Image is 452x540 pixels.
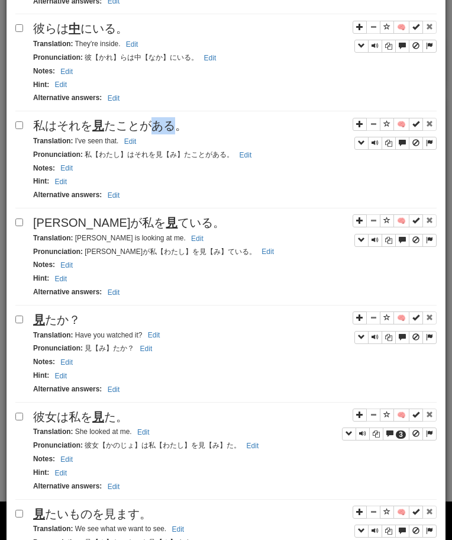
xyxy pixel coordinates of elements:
[399,430,403,439] span: 3
[57,356,76,369] button: Edit
[393,311,409,324] button: 🧠
[354,331,437,344] div: Sentence controls
[33,234,207,242] small: [PERSON_NAME] is looking at me.
[258,245,277,258] button: Edit
[353,506,437,538] div: Sentence controls
[33,344,83,352] strong: Pronunciation :
[33,344,156,352] small: 見【み】たか？
[201,52,220,65] button: Edit
[104,480,124,493] button: Edit
[393,118,409,131] button: 🧠
[33,468,49,477] strong: Hint :
[33,331,73,339] strong: Translation :
[33,410,128,423] span: 彼女は私を た。
[57,453,76,466] button: Edit
[393,21,409,34] button: 🧠
[33,507,45,520] u: 見
[33,385,102,393] strong: Alternative answers :
[33,40,141,48] small: They're inside.
[353,20,437,53] div: Sentence controls
[33,427,153,436] small: She looked at me.
[33,150,255,159] small: 私【わたし】はそれを見【み】たことがある。
[33,216,225,229] span: [PERSON_NAME]が私を ている。
[33,507,151,520] span: たいものを見ます。
[342,427,437,441] div: Sentence controls
[33,331,163,339] small: Have you watched it?
[243,439,263,452] button: Edit
[188,232,207,245] button: Edit
[33,234,73,242] strong: Translation :
[33,455,55,463] strong: Notes :
[236,149,256,162] button: Edit
[33,313,45,326] u: 見
[33,150,83,159] strong: Pronunciation :
[57,259,76,272] button: Edit
[354,234,437,247] div: Sentence controls
[33,177,49,185] strong: Hint :
[104,286,124,299] button: Edit
[33,441,83,449] strong: Pronunciation :
[69,22,80,35] u: 中
[51,78,70,91] button: Edit
[51,369,70,382] button: Edit
[354,40,437,53] div: Sentence controls
[354,525,437,538] div: Sentence controls
[353,311,437,344] div: Sentence controls
[33,119,187,132] span: 私はそれを たことがある。
[33,247,83,256] strong: Pronunciation :
[51,175,70,188] button: Edit
[354,137,437,150] div: Sentence controls
[144,329,164,342] button: Edit
[33,22,128,35] span: 彼らは にいる。
[33,358,55,366] strong: Notes :
[342,409,437,441] div: Sentence controls
[51,467,70,480] button: Edit
[33,525,73,533] strong: Translation :
[33,482,102,490] strong: Alternative answers :
[121,135,140,148] button: Edit
[33,191,102,199] strong: Alternative answers :
[33,67,55,75] strong: Notes :
[92,119,104,132] u: 見
[353,214,437,247] div: Sentence controls
[393,214,409,227] button: 🧠
[33,164,55,172] strong: Notes :
[33,288,102,296] strong: Alternative answers :
[104,383,124,396] button: Edit
[33,441,262,449] small: 彼女【かのじょ】は私【わたし】を見【み】た。
[383,427,409,441] button: 3
[33,137,140,145] small: I've seen that.
[134,426,153,439] button: Edit
[168,523,188,536] button: Edit
[33,247,277,256] small: [PERSON_NAME]が私【わたし】を見【み】ている。
[33,261,55,269] strong: Notes :
[51,272,70,285] button: Edit
[166,216,177,229] u: 見
[33,53,83,62] strong: Pronunciation :
[104,92,124,105] button: Edit
[137,342,156,355] button: Edit
[33,137,73,145] strong: Translation :
[33,94,102,102] strong: Alternative answers :
[393,506,409,519] button: 🧠
[33,274,49,282] strong: Hint :
[393,409,409,422] button: 🧠
[33,371,49,380] strong: Hint :
[33,427,73,436] strong: Translation :
[353,117,437,150] div: Sentence controls
[92,410,104,423] u: 見
[104,189,124,202] button: Edit
[33,40,73,48] strong: Translation :
[33,53,219,62] small: 彼【かれ】らは中【なか】にいる。
[57,162,76,175] button: Edit
[57,65,76,78] button: Edit
[33,525,188,533] small: We see what we want to see.
[33,81,49,89] strong: Hint :
[33,313,80,326] span: たか？
[122,38,142,51] button: Edit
